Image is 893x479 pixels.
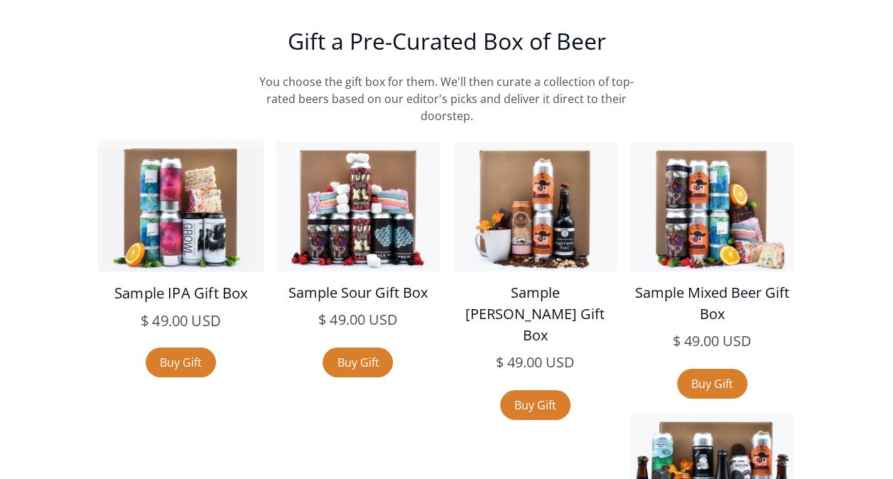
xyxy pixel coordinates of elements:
[98,311,264,333] h5: $ 49.00 USD
[677,369,747,399] a: Buy Gift
[113,27,781,55] h2: Gift a Pre-Curated Box of Beer
[98,283,264,305] h5: Sample IPA Gift Box
[631,282,794,325] h5: Sample Mixed Beer Gift Box
[251,73,642,124] p: You choose the gift box for them. We'll then curate a collection of top-rated beers based on our ...
[631,330,794,352] h5: $ 49.00 USD
[500,390,570,420] a: Buy Gift
[276,309,439,330] h5: $ 49.00 USD
[454,352,617,373] h5: $ 49.00 USD
[454,141,617,390] a: Sample [PERSON_NAME] Gift Box$ 49.00 USD
[146,348,216,377] a: Buy Gift
[631,141,794,369] a: Sample Mixed Beer Gift Box$ 49.00 USD
[323,348,393,377] a: Buy Gift
[276,282,439,303] h5: Sample Sour Gift Box
[98,139,264,350] a: Sample IPA Gift Box$ 49.00 USD
[454,282,617,346] h5: Sample [PERSON_NAME] Gift Box
[276,141,439,348] a: Sample Sour Gift Box$ 49.00 USD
